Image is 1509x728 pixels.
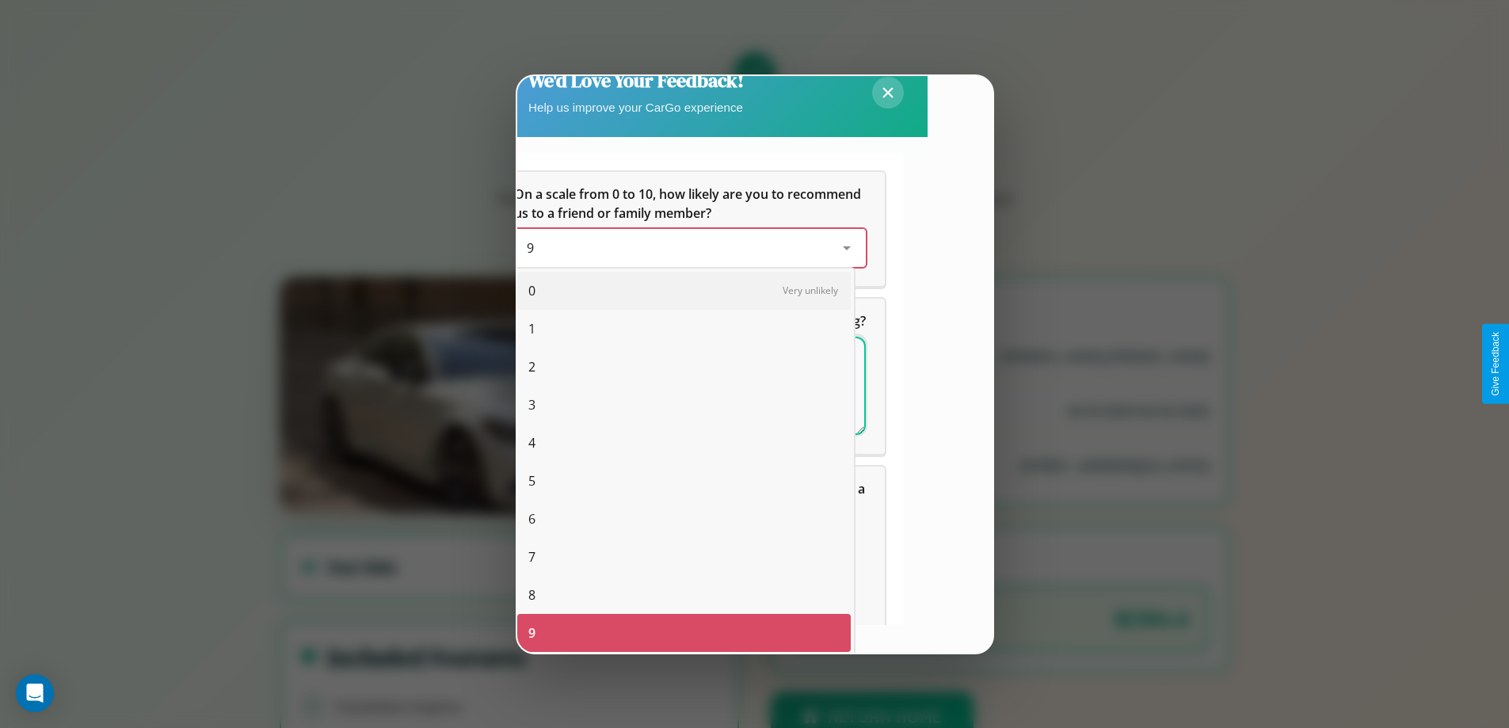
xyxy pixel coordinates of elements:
[517,576,851,614] div: 8
[528,97,744,118] p: Help us improve your CarGo experience
[528,585,535,604] span: 8
[514,185,866,223] h5: On a scale from 0 to 10, how likely are you to recommend us to a friend or family member?
[528,509,535,528] span: 6
[517,272,851,310] div: 0
[527,239,534,257] span: 9
[528,433,535,452] span: 4
[514,480,868,516] span: Which of the following features do you value the most in a vehicle?
[528,471,535,490] span: 5
[517,310,851,348] div: 1
[16,674,54,712] div: Open Intercom Messenger
[514,312,866,330] span: What can we do to make your experience more satisfying?
[517,538,851,576] div: 7
[517,386,851,424] div: 3
[514,185,864,222] span: On a scale from 0 to 10, how likely are you to recommend us to a friend or family member?
[783,284,838,297] span: Very unlikely
[517,614,851,652] div: 9
[517,652,851,690] div: 10
[514,229,866,267] div: On a scale from 0 to 10, how likely are you to recommend us to a friend or family member?
[528,357,535,376] span: 2
[528,67,744,93] h2: We'd Love Your Feedback!
[517,462,851,500] div: 5
[517,500,851,538] div: 6
[528,281,535,300] span: 0
[528,395,535,414] span: 3
[528,319,535,338] span: 1
[517,424,851,462] div: 4
[517,348,851,386] div: 2
[528,623,535,642] span: 9
[528,547,535,566] span: 7
[1490,332,1501,396] div: Give Feedback
[495,172,885,286] div: On a scale from 0 to 10, how likely are you to recommend us to a friend or family member?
